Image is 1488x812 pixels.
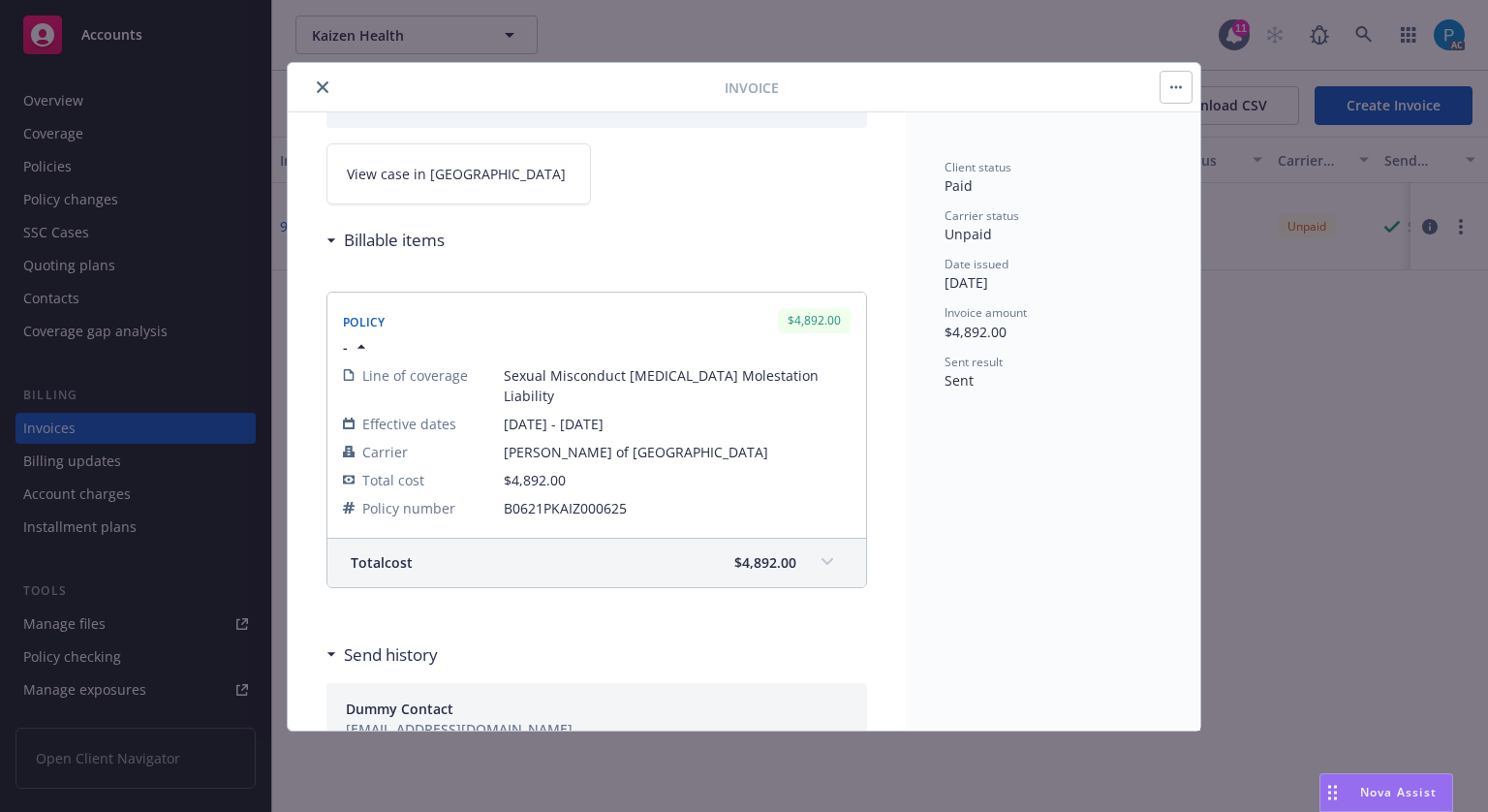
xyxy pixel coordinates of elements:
span: $4,892.00 [504,471,566,489]
span: Carrier [362,442,408,462]
span: Total cost [351,552,413,573]
span: Policy [343,314,386,330]
span: Unpaid [945,225,992,243]
span: Carrier status [945,207,1019,224]
span: Nova Assist [1360,784,1437,800]
div: Drag to move [1320,774,1345,811]
div: Billable items [326,228,445,253]
span: Client status [945,159,1011,175]
button: Nova Assist [1319,773,1453,812]
span: Sent [945,371,974,390]
span: Date issued [945,256,1008,272]
div: [EMAIL_ADDRESS][DOMAIN_NAME] [346,719,573,739]
span: Sent result [945,354,1003,370]
span: View case in [GEOGRAPHIC_DATA] [347,164,566,184]
span: [DATE] - [DATE] [504,414,851,434]
span: Paid [945,176,973,195]
div: $4,892.00 [778,308,851,332]
h3: Billable items [344,228,445,253]
span: Effective dates [362,414,456,434]
button: Dummy Contact [346,699,573,719]
span: $4,892.00 [734,552,796,573]
h3: Send history [344,642,438,668]
span: B0621PKAIZ000625 [504,498,851,518]
div: Totalcost$4,892.00 [327,539,866,587]
span: Sexual Misconduct [MEDICAL_DATA] Molestation Liability [504,365,851,406]
span: [DATE] [945,273,988,292]
span: $4,892.00 [945,323,1007,341]
button: close [311,76,334,99]
span: Line of coverage [362,365,468,386]
span: Dummy Contact [346,699,453,719]
span: Policy number [362,498,455,518]
a: View case in [GEOGRAPHIC_DATA] [326,143,591,204]
span: Invoice amount [945,304,1027,321]
span: [PERSON_NAME] of [GEOGRAPHIC_DATA] [504,442,851,462]
div: Send history [326,642,438,668]
span: Invoice [725,78,779,98]
span: Total cost [362,470,424,490]
button: - [343,337,371,358]
span: - [343,337,348,358]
